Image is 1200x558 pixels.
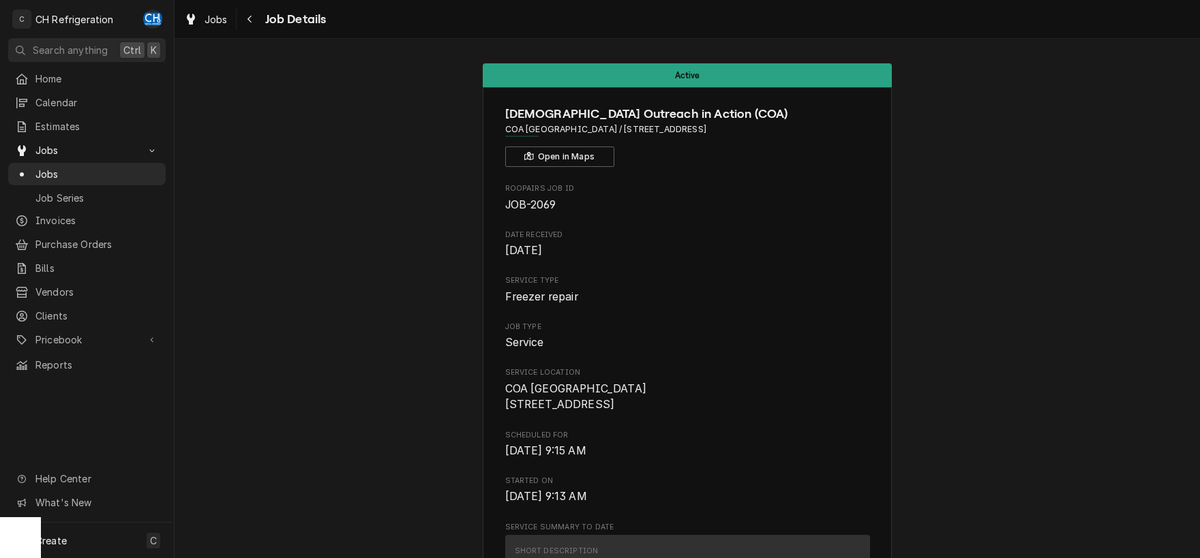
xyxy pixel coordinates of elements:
span: JOB-2069 [505,198,556,211]
span: Service Type [505,275,870,286]
span: Ctrl [123,43,141,57]
span: Jobs [35,167,159,181]
span: Job Series [35,191,159,205]
div: Job Type [505,322,870,351]
span: Started On [505,476,870,486]
a: Go to Jobs [8,139,166,161]
div: Short Description [515,546,599,557]
span: Pricebook [35,332,138,347]
span: Reports [35,358,159,372]
span: Clients [35,309,159,323]
span: C [150,533,157,548]
a: Clients [8,305,166,327]
span: Date Received [505,230,870,241]
span: Vendors [35,285,159,299]
span: Service [505,336,544,349]
div: CH [143,10,162,29]
button: Search anythingCtrlK [8,38,166,62]
span: Job Type [505,322,870,332]
span: Service Summary To Date [505,522,870,533]
span: Invoices [35,213,159,228]
span: Estimates [35,119,159,134]
a: Vendors [8,281,166,303]
span: Home [35,72,159,86]
a: Go to Help Center [8,467,166,490]
a: Reports [8,354,166,376]
span: Service Type [505,289,870,305]
div: Service Location [505,367,870,413]
a: Go to What's New [8,491,166,514]
a: Jobs [179,8,233,31]
span: Help Center [35,471,157,486]
a: Job Series [8,187,166,209]
span: Jobs [35,143,138,157]
span: What's New [35,495,157,510]
a: Jobs [8,163,166,185]
span: Freezer repair [505,290,578,303]
div: Client Information [505,105,870,167]
div: Started On [505,476,870,505]
span: [DATE] [505,244,543,257]
span: Calendar [35,95,159,110]
span: Service Location [505,381,870,413]
span: Active [675,71,700,80]
span: Job Details [261,10,327,29]
a: Estimates [8,115,166,138]
a: Invoices [8,209,166,232]
span: Purchase Orders [35,237,159,251]
div: Service Type [505,275,870,305]
span: Address [505,123,870,136]
span: Create [35,535,67,546]
span: [DATE] 9:13 AM [505,490,587,503]
span: Roopairs Job ID [505,183,870,194]
span: Jobs [205,12,228,27]
span: Date Received [505,243,870,259]
span: Scheduled For [505,443,870,459]
span: Bills [35,261,159,275]
div: Scheduled For [505,430,870,459]
span: Job Type [505,335,870,351]
button: Open in Maps [505,146,614,167]
div: Status [483,63,892,87]
span: COA [GEOGRAPHIC_DATA] [STREET_ADDRESS] [505,382,646,412]
div: Chris Hiraga's Avatar [143,10,162,29]
span: Search anything [33,43,108,57]
div: CH Refrigeration [35,12,114,27]
span: Roopairs Job ID [505,197,870,213]
a: Calendar [8,91,166,114]
div: Roopairs Job ID [505,183,870,213]
span: K [151,43,157,57]
button: Navigate back [239,8,261,30]
a: Home [8,67,166,90]
a: Go to Pricebook [8,328,166,351]
span: Name [505,105,870,123]
a: Bills [8,257,166,279]
span: Scheduled For [505,430,870,441]
span: Service Location [505,367,870,378]
a: Purchase Orders [8,233,166,255]
div: C [12,10,31,29]
span: Started On [505,489,870,505]
span: [DATE] 9:15 AM [505,444,586,457]
div: Date Received [505,230,870,259]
